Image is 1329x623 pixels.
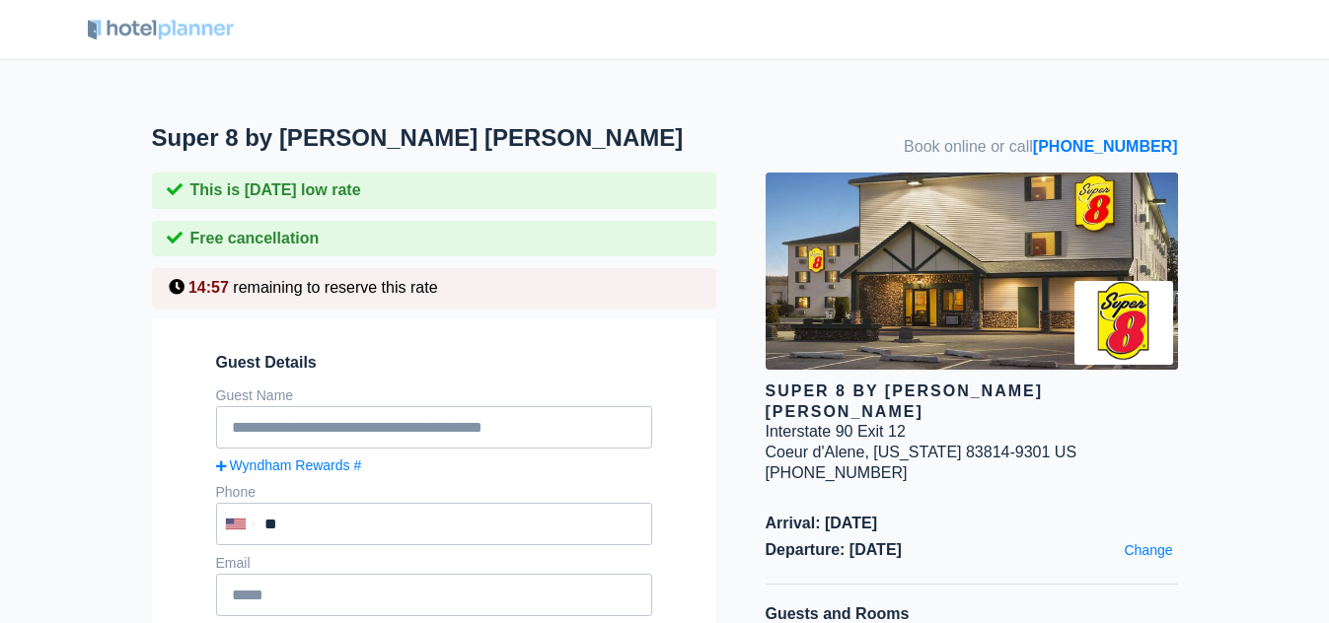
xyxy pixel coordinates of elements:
[1055,444,1076,460] span: US
[152,124,766,153] h1: Super 8 by [PERSON_NAME] [PERSON_NAME]
[216,456,652,474] a: Wyndham Rewards #
[188,279,229,296] span: 14:57
[766,422,906,443] div: Interstate 90 Exit 12
[766,540,1178,561] span: Departure: [DATE]
[766,444,869,460] span: Coeur d'Alene,
[766,514,1178,534] span: Arrival: [DATE]
[766,605,910,622] b: Guests and Rooms
[216,387,294,403] label: Guest Name
[904,137,1177,158] span: Book online or call
[766,381,1178,423] div: Super 8 by [PERSON_NAME] [PERSON_NAME]
[1119,536,1177,564] a: Change
[1033,138,1178,155] a: [PHONE_NUMBER]
[873,444,961,460] span: [US_STATE]
[766,463,1178,484] div: [PHONE_NUMBER]
[218,505,259,543] div: United States: +1
[216,555,251,571] label: Email
[152,221,716,257] div: Free cancellation
[216,484,256,500] label: Phone
[233,279,437,296] span: remaining to reserve this rate
[216,353,652,374] span: Guest Details
[152,173,716,209] div: This is [DATE] low rate
[966,444,1050,460] span: 83814-9301
[1074,281,1173,365] img: Brand logo for Super 8 by Wyndham Coeur dAlene
[766,173,1178,370] img: hotel image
